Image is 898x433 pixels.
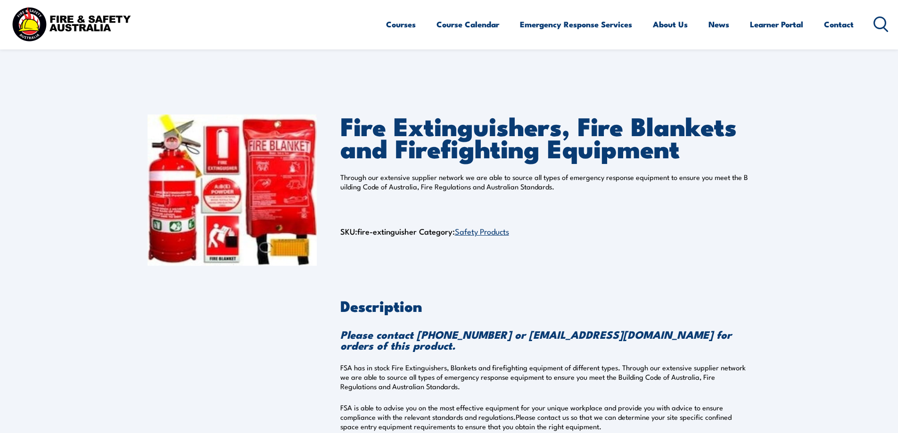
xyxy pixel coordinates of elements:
a: Courses [386,12,416,37]
a: Learner Portal [750,12,803,37]
h1: Fire Extinguishers, Fire Blankets and Firefighting Equipment [340,114,751,158]
span: SKU: [340,225,417,237]
a: News [709,12,729,37]
span: Category: [419,225,509,237]
a: Emergency Response Services [520,12,632,37]
a: Course Calendar [437,12,499,37]
h2: Description [340,299,751,312]
span: fire-extinguisher [357,225,417,237]
p: FSA has in stock Fire Extinguishers, Blankets and firefighting equipment of different types. Thro... [340,363,751,391]
a: Safety Products [455,225,509,237]
strong: Please contact [PHONE_NUMBER] or [EMAIL_ADDRESS][DOMAIN_NAME] for orders of this product. [340,326,732,353]
a: Contact [824,12,854,37]
img: Fire Extinguishers, Fire Blankets and Firefighting Equipment [148,114,317,266]
p: FSA is able to advise you on the most effective equipment for your unique workplace and provide y... [340,403,751,431]
a: About Us [653,12,688,37]
p: Through our extensive supplier network we are able to source all types of emergency response equi... [340,172,751,191]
